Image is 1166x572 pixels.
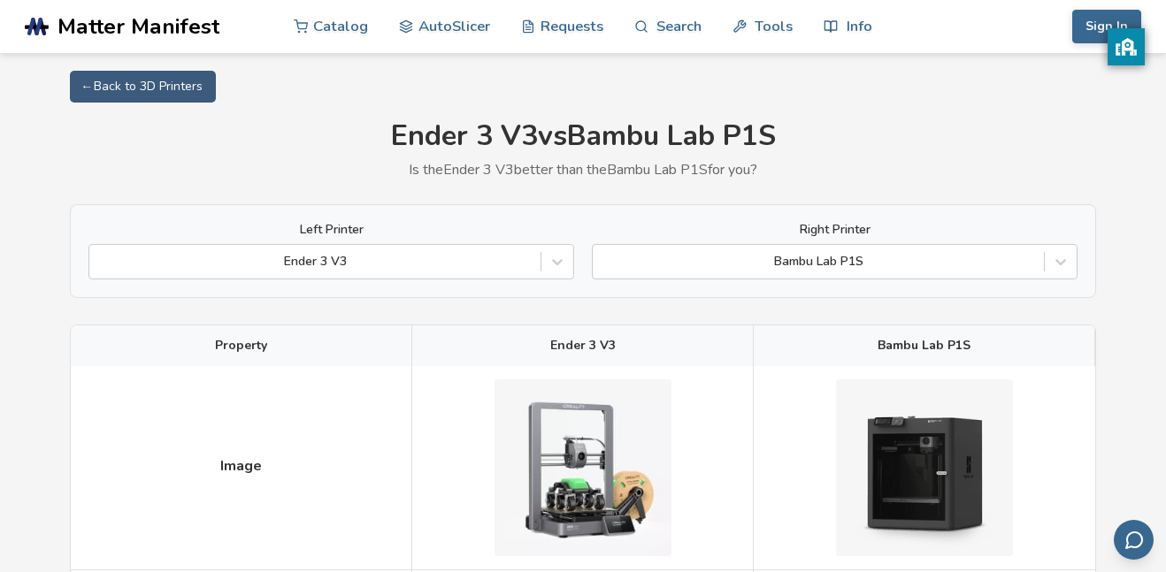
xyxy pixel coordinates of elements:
[1114,520,1154,560] button: Send feedback via email
[550,339,616,353] span: Ender 3 V3
[495,379,671,556] img: Ender 3 V3
[220,458,262,474] span: Image
[70,71,216,103] a: ← Back to 3D Printers
[70,162,1096,178] p: Is the Ender 3 V3 better than the Bambu Lab P1S for you?
[58,14,219,39] span: Matter Manifest
[878,339,970,353] span: Bambu Lab P1S
[1108,28,1145,65] button: privacy banner
[1072,10,1141,43] button: Sign In
[70,120,1096,153] h1: Ender 3 V3 vs Bambu Lab P1S
[215,339,267,353] span: Property
[836,379,1013,556] img: Bambu Lab P1S
[88,223,574,237] label: Left Printer
[592,223,1078,237] label: Right Printer
[98,255,102,269] input: Ender 3 V3
[602,255,605,269] input: Bambu Lab P1S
